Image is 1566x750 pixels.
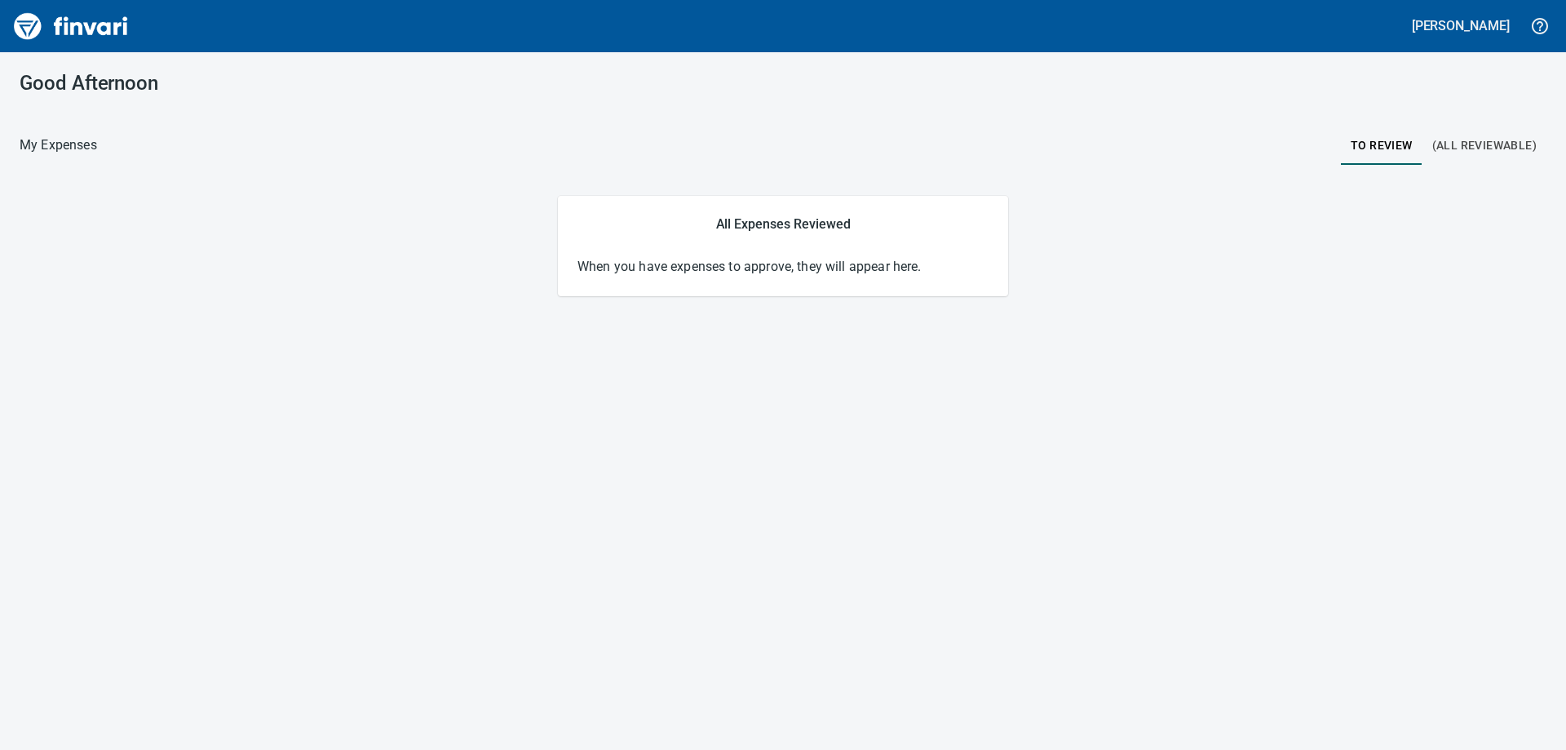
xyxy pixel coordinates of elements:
[10,7,132,46] img: Finvari
[20,72,502,95] h3: Good Afternoon
[1412,17,1510,34] h5: [PERSON_NAME]
[577,257,989,277] p: When you have expenses to approve, they will appear here.
[20,135,97,155] nav: breadcrumb
[1408,13,1514,38] button: [PERSON_NAME]
[1351,135,1413,156] span: To Review
[20,135,97,155] p: My Expenses
[1432,135,1537,156] span: (All Reviewable)
[577,215,989,233] h5: All Expenses Reviewed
